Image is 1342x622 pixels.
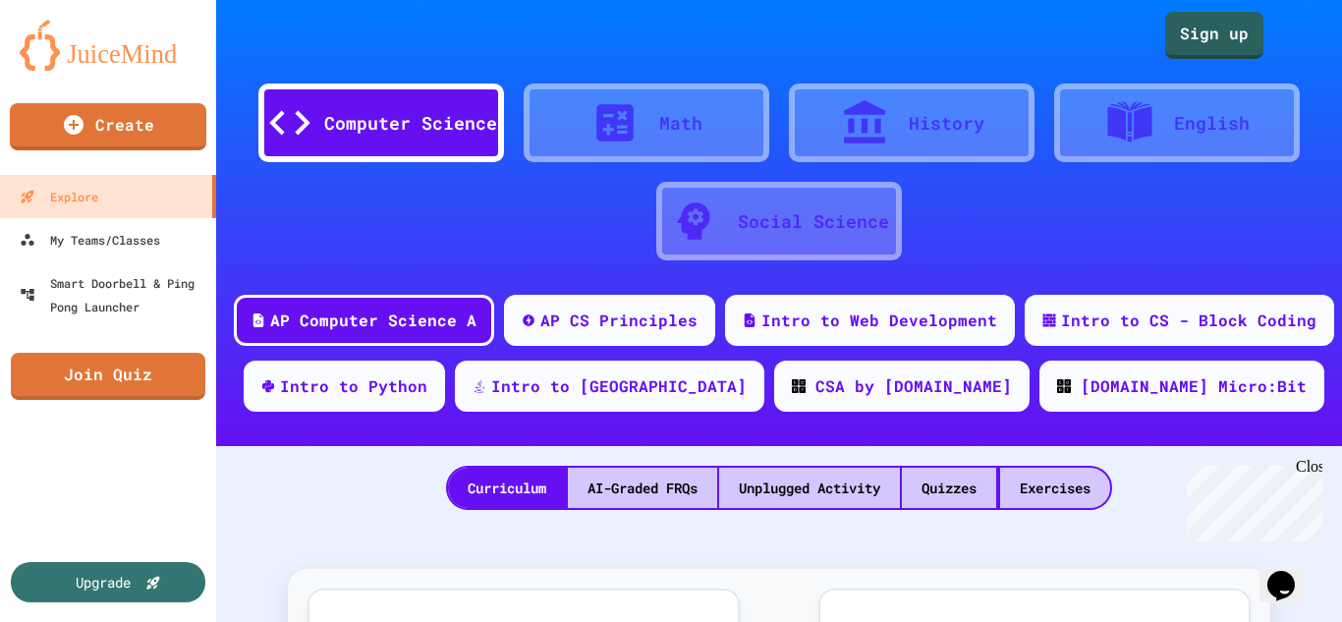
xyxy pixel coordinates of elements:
div: Computer Science [324,110,497,137]
a: Sign up [1165,12,1263,59]
img: CODE_logo_RGB.png [792,379,806,393]
div: Upgrade [76,572,131,593]
div: Intro to [GEOGRAPHIC_DATA] [491,374,747,398]
img: logo-orange.svg [20,20,196,71]
div: Quizzes [902,468,996,508]
div: Intro to Web Development [761,309,997,332]
iframe: chat widget [1179,458,1322,541]
iframe: chat widget [1259,543,1322,602]
div: Chat with us now!Close [8,8,136,125]
div: [DOMAIN_NAME] Micro:Bit [1081,374,1307,398]
div: CSA by [DOMAIN_NAME] [815,374,1012,398]
div: Social Science [738,208,889,235]
div: Curriculum [448,468,566,508]
div: History [909,110,984,137]
div: Exercises [1000,468,1110,508]
div: AP CS Principles [540,309,698,332]
div: English [1174,110,1250,137]
div: Explore [20,185,98,208]
a: Join Quiz [11,353,205,400]
div: My Teams/Classes [20,228,160,252]
div: Math [659,110,702,137]
img: CODE_logo_RGB.png [1057,379,1071,393]
div: Smart Doorbell & Ping Pong Launcher [20,271,208,318]
div: Intro to CS - Block Coding [1061,309,1316,332]
div: AP Computer Science A [270,309,476,332]
div: Intro to Python [280,374,427,398]
div: AI-Graded FRQs [568,468,717,508]
div: Unplugged Activity [719,468,900,508]
a: Create [10,103,206,150]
